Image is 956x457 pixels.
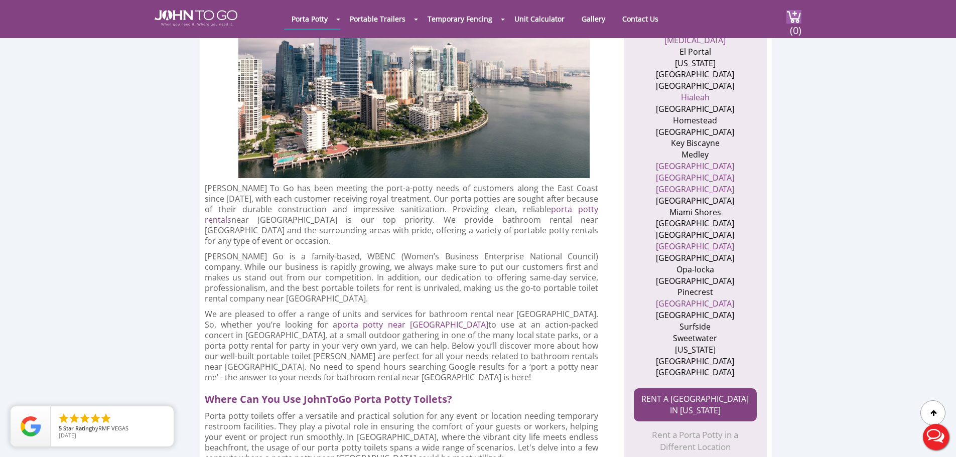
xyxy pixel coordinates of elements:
[284,9,335,29] a: Porta Potty
[646,310,744,321] li: [GEOGRAPHIC_DATA]
[574,9,613,29] a: Gallery
[646,195,744,207] li: [GEOGRAPHIC_DATA]
[646,80,744,92] li: [GEOGRAPHIC_DATA]
[59,425,166,432] span: by
[646,207,744,218] li: Miami Shores
[68,412,80,424] li: 
[646,58,744,81] li: [US_STATE][GEOGRAPHIC_DATA]
[646,333,744,344] li: Sweetwater
[681,92,710,103] a: Hialeah
[646,367,744,378] li: [GEOGRAPHIC_DATA]
[646,275,744,287] li: [GEOGRAPHIC_DATA]
[89,412,101,424] li: 
[615,9,666,29] a: Contact Us
[634,388,757,421] a: RENT A [GEOGRAPHIC_DATA] IN [US_STATE]
[664,35,726,46] a: [MEDICAL_DATA]
[646,252,744,264] li: [GEOGRAPHIC_DATA]
[205,388,607,406] h2: Where Can You Use JohnToGo Porta Potty Toilets?
[100,412,112,424] li: 
[646,321,744,333] li: Surfside
[646,286,744,298] li: Pinecrest
[59,424,62,432] span: 5
[646,126,744,138] li: [GEOGRAPHIC_DATA]
[205,204,599,225] a: porta potty rentals
[656,172,734,183] a: [GEOGRAPHIC_DATA]
[420,9,500,29] a: Temporary Fencing
[58,412,70,424] li: 
[507,9,572,29] a: Unit Calculator
[646,229,744,241] li: [GEOGRAPHIC_DATA]
[205,309,599,383] p: We are pleased to offer a range of units and services for bathroom rental near [GEOGRAPHIC_DATA]....
[98,424,128,432] span: RMF VEGAS
[786,10,801,24] img: cart a
[63,424,92,432] span: Star Rating
[656,161,734,172] a: [GEOGRAPHIC_DATA]
[337,319,488,330] a: porta potty near [GEOGRAPHIC_DATA]
[646,149,744,161] li: Medley
[656,241,734,252] a: [GEOGRAPHIC_DATA]
[916,417,956,457] button: Live Chat
[646,344,744,367] li: [US_STATE][GEOGRAPHIC_DATA]
[205,251,599,304] p: [PERSON_NAME] Go is a family-based, WBENC (Women’s Business Enterprise National Council) company....
[59,431,76,439] span: [DATE]
[646,264,744,275] li: Opa-locka
[789,16,801,37] span: (0)
[652,429,738,452] a: Rent a Porta Potty in a Different Location
[21,416,41,436] img: Review Rating
[646,137,744,149] li: Key Biscayne
[646,115,744,126] li: Homestead
[205,183,599,246] p: [PERSON_NAME] To Go has been meeting the port-a-potty needs of customers along the East Coast sin...
[646,46,744,58] li: El Portal
[342,9,413,29] a: Portable Trailers
[155,10,237,26] img: JOHN to go
[656,184,734,195] a: [GEOGRAPHIC_DATA]
[79,412,91,424] li: 
[656,298,734,309] a: [GEOGRAPHIC_DATA]
[646,103,744,115] li: [GEOGRAPHIC_DATA]
[646,218,744,229] li: [GEOGRAPHIC_DATA]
